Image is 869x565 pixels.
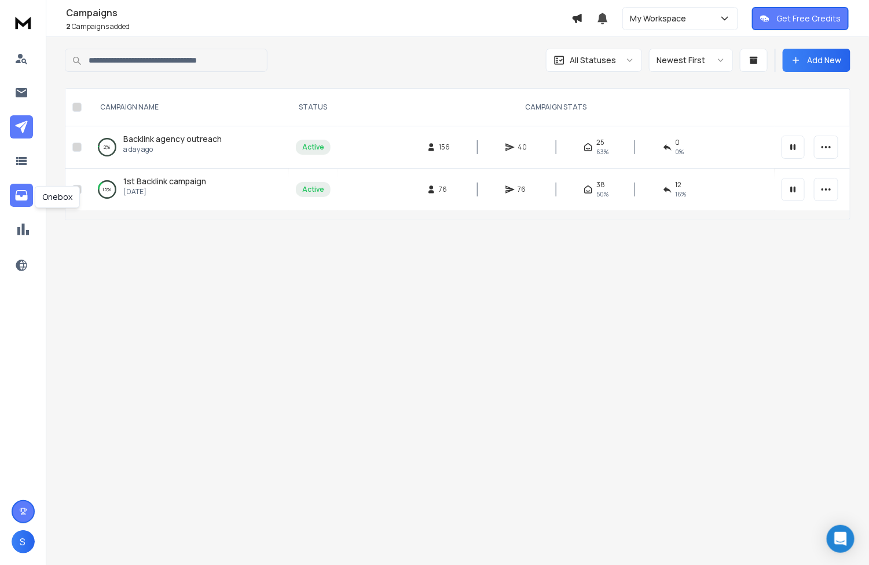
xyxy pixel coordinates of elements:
[783,49,850,72] button: Add New
[66,22,571,31] p: Campaigns added
[12,530,35,553] button: S
[104,141,111,153] p: 2 %
[596,189,608,199] span: 50 %
[66,6,571,20] h1: Campaigns
[35,186,80,208] div: Onebox
[596,147,608,156] span: 63 %
[776,13,841,24] p: Get Free Credits
[86,126,289,169] td: 2%Backlink agency outreacha day ago
[676,138,680,147] span: 0
[676,180,682,189] span: 12
[752,7,849,30] button: Get Free Credits
[439,185,451,194] span: 76
[66,21,71,31] span: 2
[596,180,605,189] span: 38
[123,187,206,196] p: [DATE]
[86,169,289,211] td: 15%1st Backlink campaign[DATE]
[827,525,855,553] div: Open Intercom Messenger
[570,54,616,66] p: All Statuses
[630,13,691,24] p: My Workspace
[676,147,684,156] span: 0 %
[289,89,338,126] th: STATUS
[596,138,604,147] span: 25
[123,133,222,144] span: Backlink agency outreach
[439,143,451,152] span: 156
[302,143,324,152] div: Active
[302,185,324,194] div: Active
[518,143,530,152] span: 40
[123,176,206,187] a: 1st Backlink campaign
[338,89,775,126] th: CAMPAIGN STATS
[123,145,222,154] p: a day ago
[86,89,289,126] th: CAMPAIGN NAME
[649,49,733,72] button: Newest First
[676,189,687,199] span: 16 %
[103,184,112,195] p: 15 %
[123,133,222,145] a: Backlink agency outreach
[518,185,530,194] span: 76
[12,12,35,33] img: logo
